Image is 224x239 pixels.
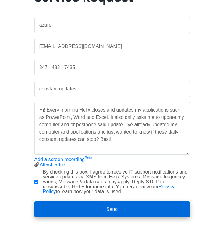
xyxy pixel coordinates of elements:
[34,81,190,97] input: Subject
[34,201,190,217] button: Send
[34,39,190,54] input: Work Email
[85,156,92,160] sup: Beta
[40,162,65,167] a: Attach a file
[43,184,175,194] a: Privacy Policy
[43,170,190,194] label: By checking this box, I agree to receive IT support notifications and service updates via SMS fro...
[34,60,190,75] input: Phone Number
[34,17,190,33] input: Name
[34,157,92,162] a: Add a screen recordingBeta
